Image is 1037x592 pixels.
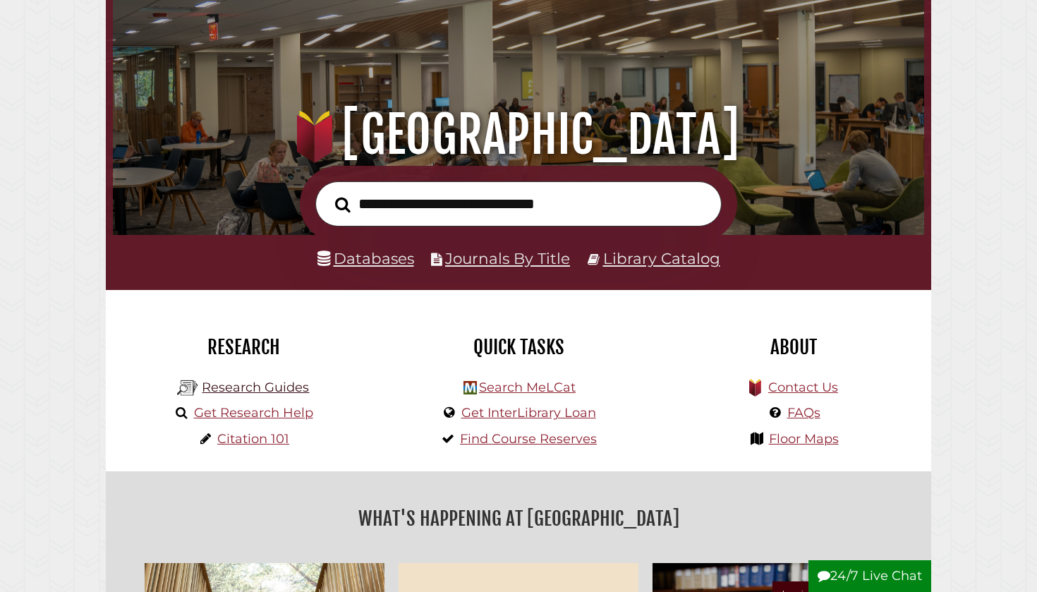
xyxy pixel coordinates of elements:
a: Floor Maps [769,431,839,447]
img: Hekman Library Logo [177,377,198,399]
a: Search MeLCat [479,380,576,395]
a: Find Course Reserves [460,431,597,447]
button: Search [328,193,358,217]
a: Contact Us [768,380,838,395]
a: Library Catalog [603,249,720,267]
a: Journals By Title [445,249,570,267]
a: Get Research Help [194,405,313,421]
a: Citation 101 [217,431,289,447]
h2: About [667,335,921,359]
a: Databases [317,249,414,267]
h2: What's Happening at [GEOGRAPHIC_DATA] [116,502,921,535]
h1: [GEOGRAPHIC_DATA] [128,104,909,166]
h2: Research [116,335,370,359]
a: Research Guides [202,380,309,395]
h2: Quick Tasks [392,335,645,359]
img: Hekman Library Logo [463,381,477,394]
i: Search [335,196,351,213]
a: Get InterLibrary Loan [461,405,596,421]
a: FAQs [787,405,820,421]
